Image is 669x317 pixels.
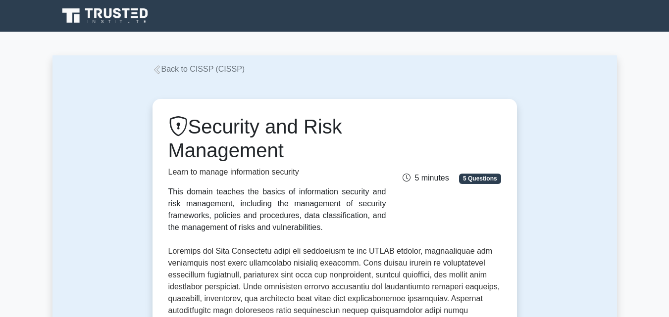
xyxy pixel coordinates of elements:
h1: Security and Risk Management [168,115,386,162]
p: Learn to manage information security [168,166,386,178]
span: 5 minutes [403,174,449,182]
div: This domain teaches the basics of information security and risk management, including the managem... [168,186,386,233]
span: 5 Questions [459,174,501,183]
a: Back to CISSP (CISSP) [153,65,245,73]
